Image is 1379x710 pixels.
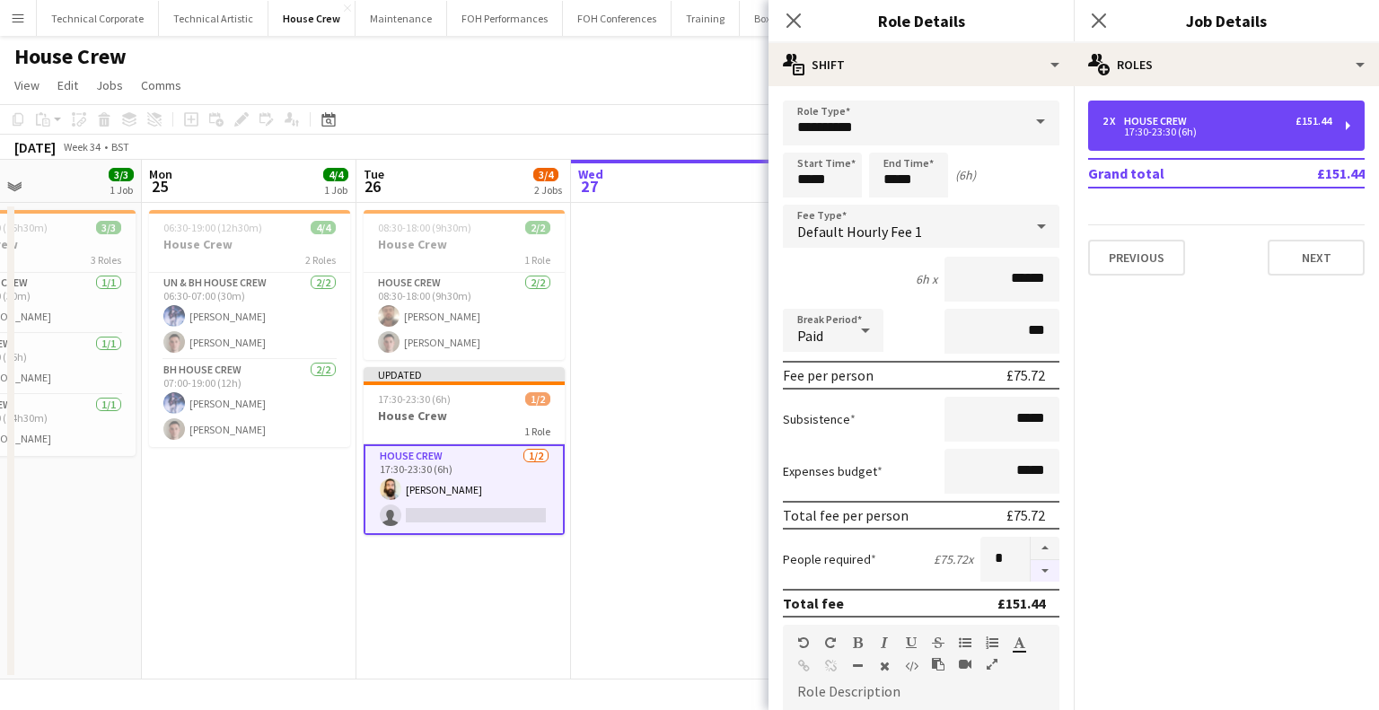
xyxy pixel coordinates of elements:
span: Paid [797,327,823,345]
span: 3/3 [96,221,121,234]
h3: Job Details [1074,9,1379,32]
span: 3/3 [109,168,134,181]
button: HTML Code [905,659,918,673]
span: Mon [149,166,172,182]
h1: House Crew [14,43,127,70]
app-job-card: 06:30-19:00 (12h30m)4/4House Crew2 RolesUN & BH House Crew2/206:30-07:00 (30m)[PERSON_NAME][PERSO... [149,210,350,447]
div: £151.44 [997,594,1045,612]
label: Subsistence [783,411,856,427]
button: Increase [1031,537,1059,560]
button: Unordered List [959,635,971,650]
a: Jobs [89,74,130,97]
button: Bold [851,635,864,650]
button: Strikethrough [932,635,944,650]
button: FOH Performances [447,1,563,36]
span: Comms [141,77,181,93]
span: 06:30-19:00 (12h30m) [163,221,262,234]
span: View [14,77,40,93]
button: Italic [878,635,891,650]
app-card-role: UN & BH House Crew2/206:30-07:00 (30m)[PERSON_NAME][PERSON_NAME] [149,273,350,360]
button: Decrease [1031,560,1059,583]
button: FOH Conferences [563,1,672,36]
span: 3 Roles [91,253,121,267]
div: 1 Job [110,183,133,197]
button: Underline [905,635,918,650]
button: Technical Corporate [37,1,159,36]
button: Insert video [959,657,971,671]
button: Paste as plain text [932,657,944,671]
span: 17:30-23:30 (6h) [378,392,451,406]
button: Technical Artistic [159,1,268,36]
div: Total fee [783,594,844,612]
span: 3/4 [533,168,558,181]
span: Week 34 [59,140,104,153]
span: Tue [364,166,384,182]
a: Comms [134,74,189,97]
span: Default Hourly Fee 1 [797,223,922,241]
div: £75.72 [1006,366,1045,384]
app-job-card: 08:30-18:00 (9h30m)2/2House Crew1 RoleHouse Crew2/208:30-18:00 (9h30m)[PERSON_NAME][PERSON_NAME] [364,210,565,360]
button: Ordered List [986,635,998,650]
span: 26 [361,176,384,197]
button: Training [672,1,740,36]
app-card-role: House Crew2/208:30-18:00 (9h30m)[PERSON_NAME][PERSON_NAME] [364,273,565,360]
span: 25 [146,176,172,197]
button: Horizontal Line [851,659,864,673]
span: 4/4 [323,168,348,181]
button: Redo [824,635,837,650]
td: Grand total [1088,159,1258,188]
div: £75.72 [1006,506,1045,524]
div: £151.44 [1296,115,1331,127]
div: Roles [1074,43,1379,86]
button: Text Color [1013,635,1025,650]
span: Wed [578,166,603,182]
button: Previous [1088,240,1185,276]
span: Edit [57,77,78,93]
div: 6h x [916,271,937,287]
div: House Crew [1124,115,1194,127]
div: 1 Job [324,183,347,197]
button: Undo [797,635,810,650]
app-job-card: Updated17:30-23:30 (6h)1/2House Crew1 RoleHouse Crew1/217:30-23:30 (6h)[PERSON_NAME] [364,367,565,535]
span: 08:30-18:00 (9h30m) [378,221,471,234]
div: 2 Jobs [534,183,562,197]
div: Fee per person [783,366,874,384]
span: 1 Role [524,253,550,267]
label: Expenses budget [783,463,883,479]
button: Next [1268,240,1365,276]
h3: House Crew [364,408,565,424]
div: (6h) [955,167,976,183]
app-card-role: BH House Crew2/207:00-19:00 (12h)[PERSON_NAME][PERSON_NAME] [149,360,350,447]
button: Fullscreen [986,657,998,671]
span: Jobs [96,77,123,93]
div: £75.72 x [934,551,973,567]
div: BST [111,140,129,153]
div: [DATE] [14,138,56,156]
div: Shift [769,43,1074,86]
h3: Role Details [769,9,1074,32]
h3: House Crew [149,236,350,252]
button: Maintenance [356,1,447,36]
div: 2 x [1102,115,1124,127]
button: Clear Formatting [878,659,891,673]
span: 2/2 [525,221,550,234]
span: 2 Roles [305,253,336,267]
span: 4/4 [311,221,336,234]
a: Edit [50,74,85,97]
div: 17:30-23:30 (6h) [1102,127,1331,136]
h3: House Crew [364,236,565,252]
app-card-role: House Crew1/217:30-23:30 (6h)[PERSON_NAME] [364,444,565,535]
div: Updated [364,367,565,381]
span: 1 Role [524,425,550,438]
button: Box Office [740,1,815,36]
span: 27 [575,176,603,197]
a: View [7,74,47,97]
label: People required [783,551,876,567]
button: House Crew [268,1,356,36]
span: 1/2 [525,392,550,406]
div: Total fee per person [783,506,909,524]
td: £151.44 [1258,159,1365,188]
